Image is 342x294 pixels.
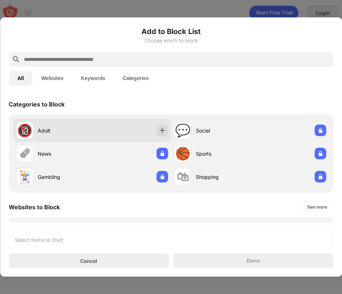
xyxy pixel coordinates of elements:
[196,150,250,157] div: Sports
[17,123,32,138] div: 🔞
[196,127,250,134] div: Social
[80,258,97,264] div: Cancel
[38,150,92,157] div: News
[196,173,250,181] div: Shopping
[9,38,333,43] div: Choose which to block
[307,203,327,211] div: See more
[114,71,157,85] button: Categories
[33,71,72,85] button: Websites
[12,55,20,64] img: search.svg
[17,169,32,184] div: 🃏
[9,26,333,37] h6: Add to Block List
[175,123,190,138] div: 💬
[72,71,114,85] button: Keywords
[38,173,92,181] div: Gambling
[15,236,63,244] div: Select Items to Start
[177,169,189,184] div: 🛍
[9,203,60,211] div: Websites to Block
[247,258,260,264] div: Done
[9,101,65,108] div: Categories to Block
[18,146,31,161] div: 🗞
[38,127,92,134] div: Adult
[175,146,190,161] div: 🏀
[9,71,33,85] button: All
